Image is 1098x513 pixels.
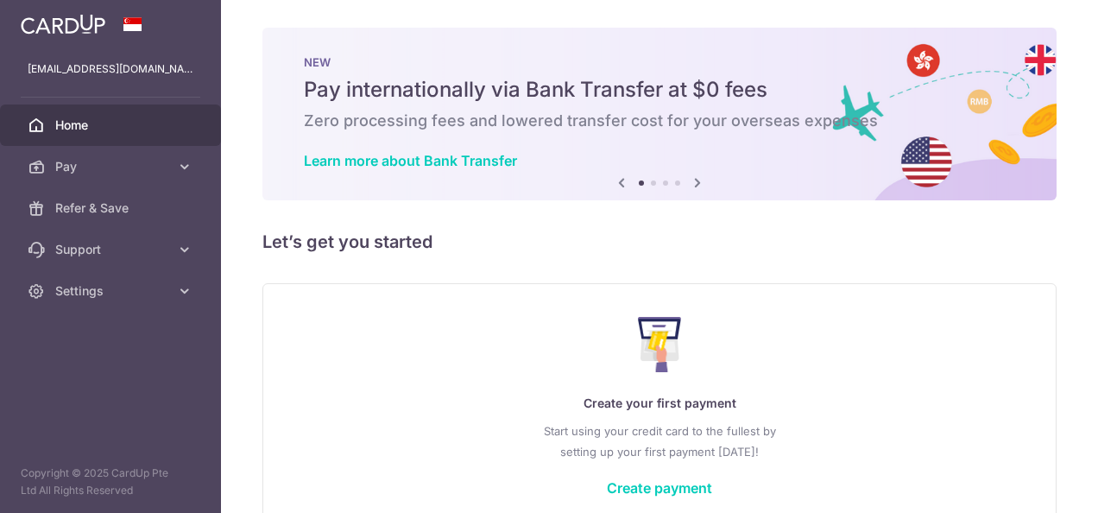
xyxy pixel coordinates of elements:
h5: Let’s get you started [262,228,1057,256]
a: Create payment [607,479,712,497]
h5: Pay internationally via Bank Transfer at $0 fees [304,76,1015,104]
p: [EMAIL_ADDRESS][DOMAIN_NAME] [28,60,193,78]
span: Support [55,241,169,258]
h6: Zero processing fees and lowered transfer cost for your overseas expenses [304,111,1015,131]
span: Refer & Save [55,199,169,217]
img: Make Payment [638,317,682,372]
span: Pay [55,158,169,175]
img: Bank transfer banner [262,28,1057,200]
p: Start using your credit card to the fullest by setting up your first payment [DATE]! [298,421,1021,462]
span: Settings [55,282,169,300]
p: NEW [304,55,1015,69]
a: Learn more about Bank Transfer [304,152,517,169]
p: Create your first payment [298,393,1021,414]
span: Home [55,117,169,134]
img: CardUp [21,14,105,35]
